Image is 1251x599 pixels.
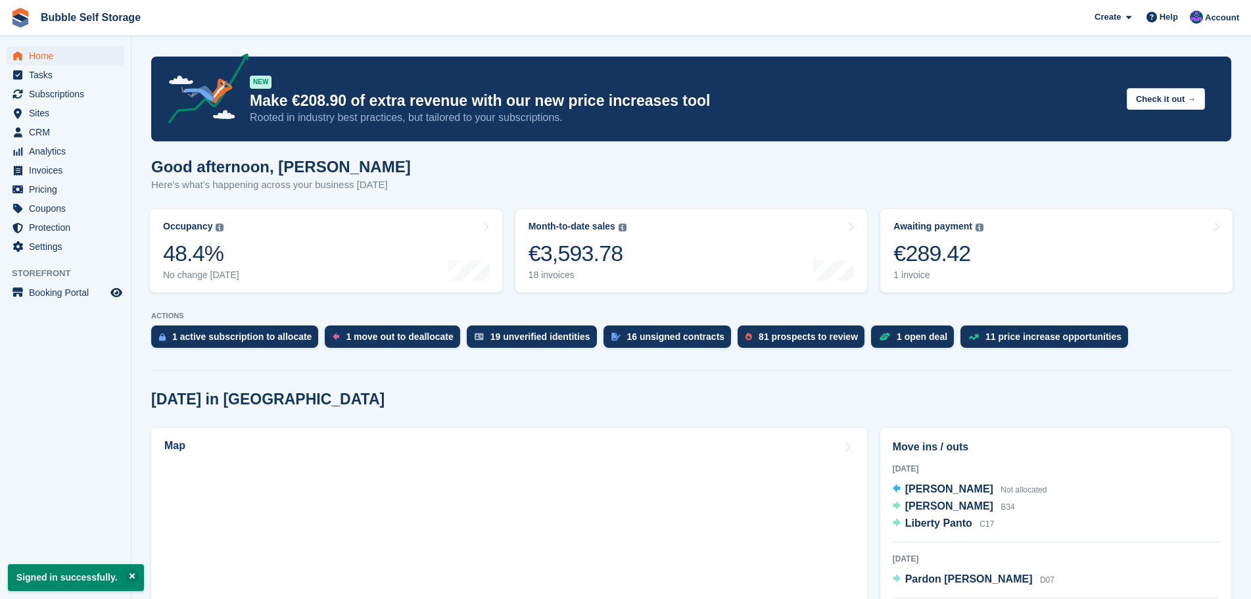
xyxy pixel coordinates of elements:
[968,334,979,340] img: price_increase_opportunities-93ffe204e8149a01c8c9dc8f82e8f89637d9d84a8eef4429ea346261dce0b2c0.svg
[151,391,385,408] h2: [DATE] in [GEOGRAPHIC_DATA]
[7,218,124,237] a: menu
[603,325,738,354] a: 16 unsigned contracts
[871,325,960,354] a: 1 open deal
[7,237,124,256] a: menu
[250,76,271,89] div: NEW
[12,267,131,280] span: Storefront
[250,110,1116,125] p: Rooted in industry best practices, but tailored to your subscriptions.
[7,199,124,218] a: menu
[1001,485,1047,494] span: Not allocated
[163,270,239,281] div: No change [DATE]
[151,325,325,354] a: 1 active subscription to allocate
[159,333,166,341] img: active_subscription_to_allocate_icon-d502201f5373d7db506a760aba3b589e785aa758c864c3986d89f69b8ff3...
[29,142,108,160] span: Analytics
[490,331,590,342] div: 19 unverified identities
[960,325,1135,354] a: 11 price increase opportunities
[627,331,725,342] div: 16 unsigned contracts
[7,85,124,103] a: menu
[893,463,1219,475] div: [DATE]
[880,209,1233,293] a: Awaiting payment €289.42 1 invoice
[8,564,144,591] p: Signed in successfully.
[985,331,1121,342] div: 11 price increase opportunities
[216,224,224,231] img: icon-info-grey-7440780725fd019a000dd9b08b2336e03edf1995a4989e88bcd33f0948082b44.svg
[35,7,146,28] a: Bubble Self Storage
[108,285,124,300] a: Preview store
[980,519,994,529] span: C17
[879,332,890,341] img: deal-1b604bf984904fb50ccaf53a9ad4b4a5d6e5aea283cecdc64d6e3604feb123c2.svg
[897,331,947,342] div: 1 open deal
[611,333,621,341] img: contract_signature_icon-13c848040528278c33f63329250d36e43548de30e8caae1d1a13099fd9432cc5.svg
[738,325,871,354] a: 81 prospects to review
[475,333,484,341] img: verify_identity-adf6edd0f0f0b5bbfe63781bf79b02c33cf7c696d77639b501bdc392416b5a36.svg
[29,161,108,180] span: Invoices
[893,270,983,281] div: 1 invoice
[515,209,868,293] a: Month-to-date sales €3,593.78 18 invoices
[905,483,993,494] span: [PERSON_NAME]
[29,123,108,141] span: CRM
[467,325,603,354] a: 19 unverified identities
[7,66,124,84] a: menu
[759,331,858,342] div: 81 prospects to review
[157,53,249,128] img: price-adjustments-announcement-icon-8257ccfd72463d97f412b2fc003d46551f7dbcb40ab6d574587a9cd5c0d94...
[529,240,626,267] div: €3,593.78
[1127,88,1205,110] button: Check it out →
[893,221,972,232] div: Awaiting payment
[163,221,212,232] div: Occupancy
[29,85,108,103] span: Subscriptions
[1160,11,1178,24] span: Help
[893,439,1219,455] h2: Move ins / outs
[7,142,124,160] a: menu
[529,221,615,232] div: Month-to-date sales
[893,515,995,533] a: Liberty Panto C17
[1205,11,1239,24] span: Account
[893,481,1047,498] a: [PERSON_NAME] Not allocated
[151,312,1231,320] p: ACTIONS
[250,91,1116,110] p: Make €208.90 of extra revenue with our new price increases tool
[7,104,124,122] a: menu
[1095,11,1121,24] span: Create
[150,209,502,293] a: Occupancy 48.4% No change [DATE]
[346,331,453,342] div: 1 move out to deallocate
[529,270,626,281] div: 18 invoices
[905,517,972,529] span: Liberty Panto
[619,224,626,231] img: icon-info-grey-7440780725fd019a000dd9b08b2336e03edf1995a4989e88bcd33f0948082b44.svg
[333,333,339,341] img: move_outs_to_deallocate_icon-f764333ba52eb49d3ac5e1228854f67142a1ed5810a6f6cc68b1a99e826820c5.svg
[29,66,108,84] span: Tasks
[893,240,983,267] div: €289.42
[151,158,411,176] h1: Good afternoon, [PERSON_NAME]
[172,331,312,342] div: 1 active subscription to allocate
[1190,11,1203,24] img: Stuart Jackson
[893,571,1054,588] a: Pardon [PERSON_NAME] D07
[29,180,108,199] span: Pricing
[29,47,108,65] span: Home
[893,498,1015,515] a: [PERSON_NAME] B34
[163,240,239,267] div: 48.4%
[7,161,124,180] a: menu
[1001,502,1014,512] span: B34
[7,180,124,199] a: menu
[164,440,185,452] h2: Map
[7,47,124,65] a: menu
[905,500,993,512] span: [PERSON_NAME]
[976,224,983,231] img: icon-info-grey-7440780725fd019a000dd9b08b2336e03edf1995a4989e88bcd33f0948082b44.svg
[151,178,411,193] p: Here's what's happening across your business [DATE]
[745,333,752,341] img: prospect-51fa495bee0391a8d652442698ab0144808aea92771e9ea1ae160a38d050c398.svg
[325,325,466,354] a: 1 move out to deallocate
[893,553,1219,565] div: [DATE]
[29,237,108,256] span: Settings
[7,283,124,302] a: menu
[1040,575,1054,585] span: D07
[7,123,124,141] a: menu
[29,283,108,302] span: Booking Portal
[905,573,1033,585] span: Pardon [PERSON_NAME]
[29,199,108,218] span: Coupons
[29,104,108,122] span: Sites
[11,8,30,28] img: stora-icon-8386f47178a22dfd0bd8f6a31ec36ba5ce8667c1dd55bd0f319d3a0aa187defe.svg
[29,218,108,237] span: Protection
